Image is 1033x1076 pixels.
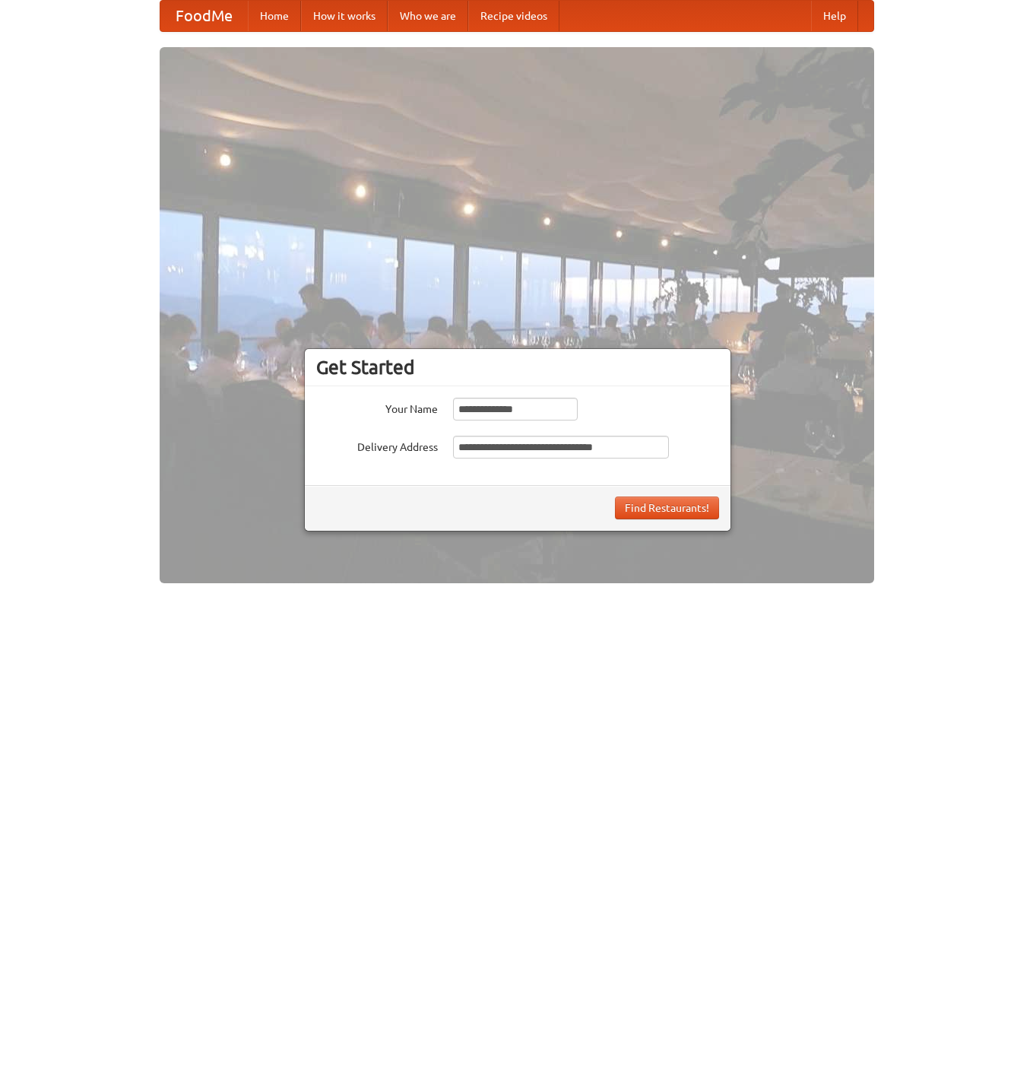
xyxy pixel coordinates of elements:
a: Home [248,1,301,31]
a: How it works [301,1,388,31]
a: FoodMe [160,1,248,31]
a: Recipe videos [468,1,559,31]
button: Find Restaurants! [615,497,719,519]
label: Your Name [316,398,438,417]
a: Help [811,1,858,31]
a: Who we are [388,1,468,31]
h3: Get Started [316,356,719,379]
label: Delivery Address [316,436,438,455]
